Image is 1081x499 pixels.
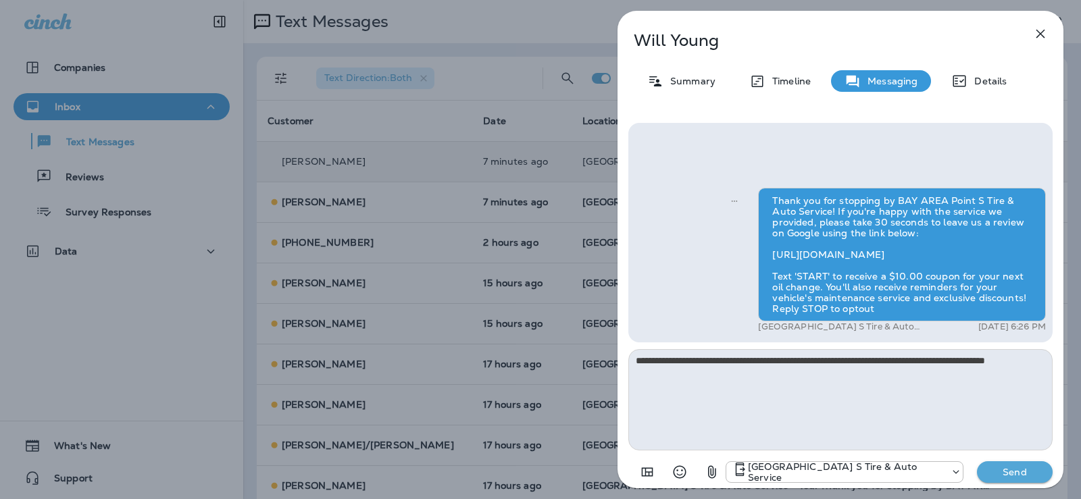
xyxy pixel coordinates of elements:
[726,461,963,483] div: +1 (410) 795-4333
[758,188,1046,321] div: Thank you for stopping by BAY AREA Point S Tire & Auto Service! If you're happy with the service ...
[861,76,917,86] p: Messaging
[634,31,1003,50] p: Will Young
[765,76,811,86] p: Timeline
[663,76,715,86] p: Summary
[731,194,738,206] span: Sent
[666,458,693,485] button: Select an emoji
[758,321,930,332] p: [GEOGRAPHIC_DATA] S Tire & Auto Service
[986,466,1043,478] p: Send
[977,461,1053,483] button: Send
[634,458,661,485] button: Add in a premade template
[978,321,1046,332] p: [DATE] 6:26 PM
[967,76,1007,86] p: Details
[748,461,944,483] p: [GEOGRAPHIC_DATA] S Tire & Auto Service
